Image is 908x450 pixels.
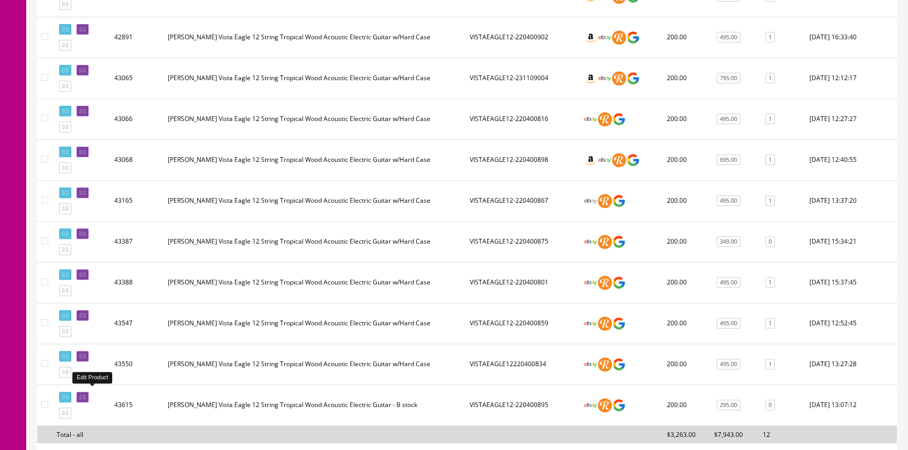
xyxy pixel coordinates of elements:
[164,58,466,98] td: Luna Vista Eagle 12 String Tropical Wood Acoustic Electric Guitar w/Hard Case
[583,276,598,290] img: ebay
[110,262,164,303] td: 43388
[717,155,740,166] a: 695.00
[765,277,775,288] a: 1
[164,221,466,262] td: Luna Vista Eagle 12 String Tropical Wood Acoustic Electric Guitar w/Hard Case
[759,425,805,443] td: 12
[110,58,164,98] td: 43065
[765,114,775,125] a: 1
[466,344,579,385] td: VISTAEAGLE12220400834
[110,344,164,385] td: 43550
[717,195,740,206] a: 495.00
[598,316,612,331] img: reverb
[765,400,775,411] a: 0
[466,139,579,180] td: VISTAEAGLE12-220400898
[598,276,612,290] img: reverb
[805,221,897,262] td: 2025-08-08 15:34:21
[626,30,640,45] img: google_shopping
[466,221,579,262] td: VISTAEAGLE12-220400875
[663,180,710,221] td: 200.00
[598,194,612,208] img: reverb
[598,30,612,45] img: ebay
[583,194,598,208] img: ebay
[466,17,579,58] td: VISTAEAGLE12-220400902
[805,98,897,139] td: 2025-07-18 12:27:27
[583,357,598,371] img: ebay
[164,98,466,139] td: Luna Vista Eagle 12 String Tropical Wood Acoustic Electric Guitar w/Hard Case
[805,180,897,221] td: 2025-07-22 13:37:20
[765,318,775,329] a: 1
[52,425,110,443] td: Total - all
[612,357,626,371] img: google_shopping
[663,303,710,344] td: 200.00
[466,262,579,303] td: VISTAEAGLE12-220400801
[612,194,626,208] img: google_shopping
[717,32,740,43] a: 495.00
[583,398,598,412] img: ebay
[164,139,466,180] td: Luna Vista Eagle 12 String Tropical Wood Acoustic Electric Guitar w/Hard Case
[110,98,164,139] td: 43066
[466,303,579,344] td: VISTAEAGLE12-220400859
[717,318,740,329] a: 495.00
[805,139,897,180] td: 2025-07-18 12:40:55
[663,98,710,139] td: 200.00
[110,180,164,221] td: 43165
[805,58,897,98] td: 2025-07-18 12:12:17
[164,303,466,344] td: Luna Vista Eagle 12 String Tropical Wood Acoustic Electric Guitar w/Hard Case
[663,344,710,385] td: 200.00
[612,235,626,249] img: google_shopping
[583,30,598,45] img: amazon
[626,153,640,167] img: google_shopping
[717,277,740,288] a: 495.00
[612,30,626,45] img: reverb
[663,262,710,303] td: 200.00
[765,73,775,84] a: 1
[583,112,598,126] img: ebay
[583,153,598,167] img: amazon
[765,155,775,166] a: 1
[466,180,579,221] td: VISTAEAGLE12-220400867
[717,236,740,247] a: 349.00
[612,276,626,290] img: google_shopping
[805,17,897,58] td: 2025-07-03 16:33:40
[663,58,710,98] td: 200.00
[626,71,640,85] img: google_shopping
[583,71,598,85] img: amazon
[612,112,626,126] img: google_shopping
[598,235,612,249] img: reverb
[110,385,164,425] td: 43615
[805,303,897,344] td: 2025-08-19 12:52:45
[466,385,579,425] td: VISTAEAGLE12-220400895
[710,425,759,443] td: $7,943.00
[717,400,740,411] a: 295.00
[717,114,740,125] a: 495.00
[164,262,466,303] td: Luna Vista Eagle 12 String Tropical Wood Acoustic Electric Guitar w/Hard Case
[663,425,710,443] td: $3,263.00
[663,139,710,180] td: 200.00
[717,359,740,370] a: 495.00
[110,139,164,180] td: 43068
[164,180,466,221] td: Luna Vista Eagle 12 String Tropical Wood Acoustic Electric Guitar w/Hard Case
[466,58,579,98] td: VISTAEAGLE12-231109004
[765,195,775,206] a: 1
[765,236,775,247] a: 0
[598,153,612,167] img: ebay
[110,17,164,58] td: 42891
[612,153,626,167] img: reverb
[612,316,626,331] img: google_shopping
[805,344,897,385] td: 2025-08-19 13:27:28
[663,385,710,425] td: 200.00
[805,262,897,303] td: 2025-08-08 15:37:45
[466,98,579,139] td: VISTAEAGLE12-220400816
[765,32,775,43] a: 1
[598,398,612,412] img: reverb
[583,316,598,331] img: ebay
[765,359,775,370] a: 1
[805,385,897,425] td: 2025-08-22 13:07:12
[612,398,626,412] img: google_shopping
[583,235,598,249] img: ebay
[612,71,626,85] img: reverb
[717,73,740,84] a: 795.00
[598,112,612,126] img: reverb
[110,303,164,344] td: 43547
[164,344,466,385] td: Luna Vista Eagle 12 String Tropical Wood Acoustic Electric Guitar w/Hard Case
